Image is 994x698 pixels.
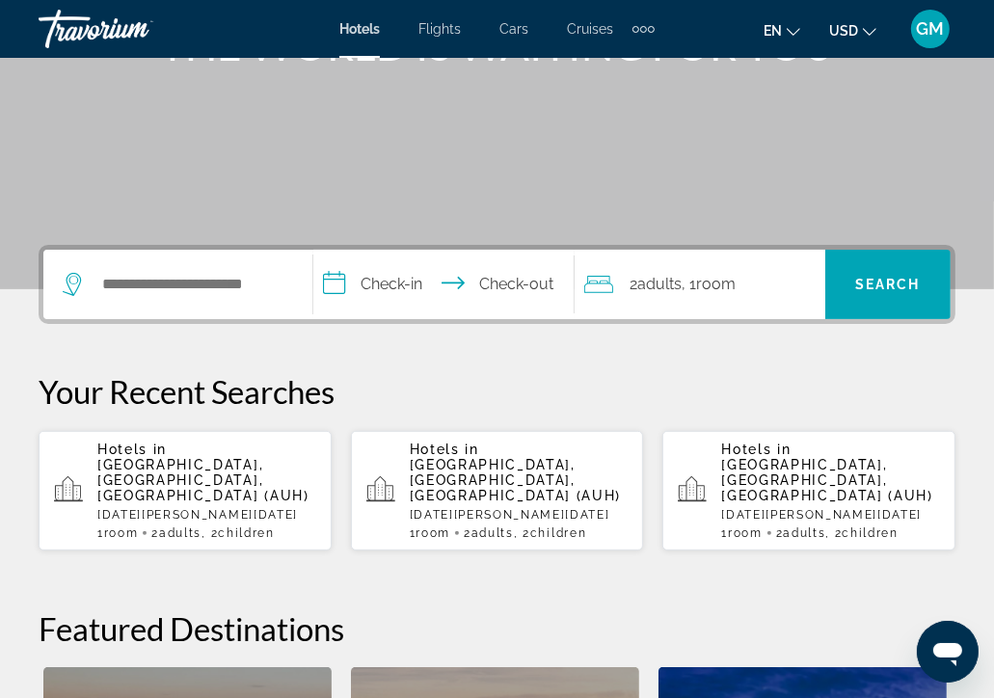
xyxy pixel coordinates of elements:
[631,271,683,298] span: 2
[464,526,514,540] span: 2
[471,526,514,540] span: Adults
[416,526,450,540] span: Room
[917,19,945,39] span: GM
[39,4,231,54] a: Travorium
[843,526,899,540] span: Children
[339,21,380,37] a: Hotels
[39,609,955,648] h2: Featured Destinations
[410,508,629,522] p: [DATE][PERSON_NAME][DATE]
[783,526,825,540] span: Adults
[567,21,613,37] a: Cruises
[721,526,762,540] span: 1
[201,526,275,540] span: , 2
[764,16,800,44] button: Change language
[829,16,876,44] button: Change currency
[151,526,201,540] span: 2
[218,526,274,540] span: Children
[683,271,737,298] span: , 1
[97,442,167,457] span: Hotels in
[97,526,138,540] span: 1
[39,430,332,551] button: Hotels in [GEOGRAPHIC_DATA], [GEOGRAPHIC_DATA], [GEOGRAPHIC_DATA] (AUH)[DATE][PERSON_NAME][DATE]1...
[351,430,644,551] button: Hotels in [GEOGRAPHIC_DATA], [GEOGRAPHIC_DATA], [GEOGRAPHIC_DATA] (AUH)[DATE][PERSON_NAME][DATE]1...
[43,250,951,319] div: Search widget
[917,621,979,683] iframe: Кнопка запуска окна обмена сообщениями
[697,275,737,293] span: Room
[826,526,900,540] span: , 2
[776,526,826,540] span: 2
[39,372,955,411] p: Your Recent Searches
[632,13,655,44] button: Extra navigation items
[418,21,461,37] a: Flights
[728,526,763,540] span: Room
[410,442,479,457] span: Hotels in
[499,21,528,37] a: Cars
[638,275,683,293] span: Adults
[530,526,586,540] span: Children
[825,250,951,319] button: Search
[410,457,622,503] span: [GEOGRAPHIC_DATA], [GEOGRAPHIC_DATA], [GEOGRAPHIC_DATA] (AUH)
[764,23,782,39] span: en
[662,430,955,551] button: Hotels in [GEOGRAPHIC_DATA], [GEOGRAPHIC_DATA], [GEOGRAPHIC_DATA] (AUH)[DATE][PERSON_NAME][DATE]1...
[721,457,933,503] span: [GEOGRAPHIC_DATA], [GEOGRAPHIC_DATA], [GEOGRAPHIC_DATA] (AUH)
[905,9,955,49] button: User Menu
[829,23,858,39] span: USD
[313,250,574,319] button: Check in and out dates
[410,526,450,540] span: 1
[159,526,201,540] span: Adults
[514,526,587,540] span: , 2
[104,526,139,540] span: Room
[721,442,791,457] span: Hotels in
[721,508,940,522] p: [DATE][PERSON_NAME][DATE]
[575,250,825,319] button: Travelers: 2 adults, 0 children
[97,508,316,522] p: [DATE][PERSON_NAME][DATE]
[855,277,921,292] span: Search
[97,457,309,503] span: [GEOGRAPHIC_DATA], [GEOGRAPHIC_DATA], [GEOGRAPHIC_DATA] (AUH)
